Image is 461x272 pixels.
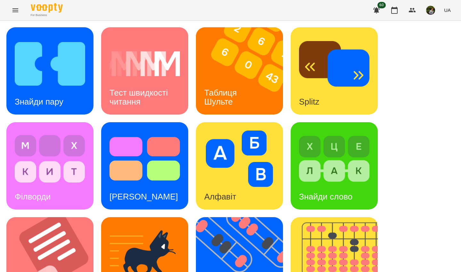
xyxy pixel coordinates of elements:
[109,88,170,106] h3: Тест швидкості читання
[15,192,51,201] h3: Філворди
[15,36,85,92] img: Знайди пару
[109,36,180,92] img: Тест швидкості читання
[204,131,275,187] img: Алфавіт
[204,88,239,106] h3: Таблиця Шульте
[299,131,369,187] img: Знайди слово
[196,122,283,209] a: АлфавітАлфавіт
[15,97,63,106] h3: Знайди пару
[299,192,352,201] h3: Знайди слово
[291,27,378,115] a: SplitzSplitz
[31,13,63,17] span: For Business
[204,192,236,201] h3: Алфавіт
[109,131,180,187] img: Тест Струпа
[299,97,319,106] h3: Splitz
[6,122,93,209] a: ФілвордиФілворди
[196,27,283,115] a: Таблиця ШультеТаблиця Шульте
[8,3,23,18] button: Menu
[291,122,378,209] a: Знайди словоЗнайди слово
[441,4,453,16] button: UA
[6,27,93,115] a: Знайди паруЗнайди пару
[31,3,63,13] img: Voopty Logo
[426,6,435,15] img: b75e9dd987c236d6cf194ef640b45b7d.jpg
[377,2,386,8] span: 60
[15,131,85,187] img: Філворди
[299,36,369,92] img: Splitz
[444,7,451,13] span: UA
[196,27,291,115] img: Таблиця Шульте
[101,27,188,115] a: Тест швидкості читанняТест швидкості читання
[101,122,188,209] a: Тест Струпа[PERSON_NAME]
[109,192,178,201] h3: [PERSON_NAME]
